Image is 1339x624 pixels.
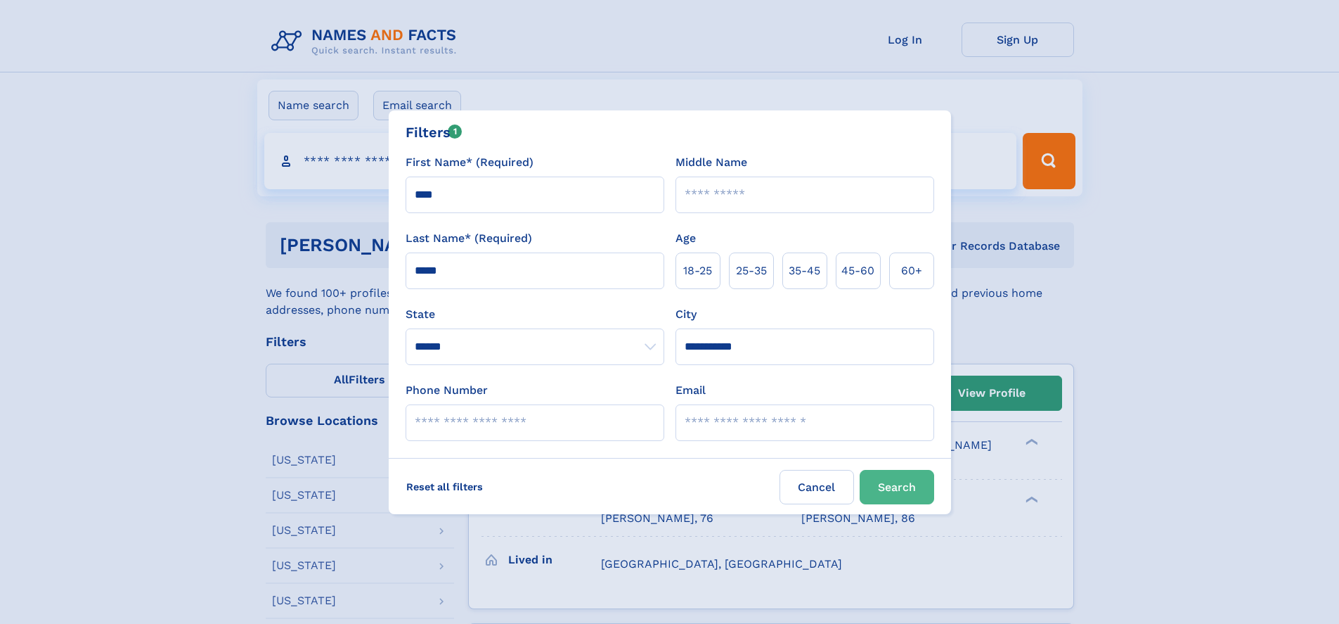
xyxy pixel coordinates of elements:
label: Reset all filters [397,470,492,504]
label: Middle Name [675,154,747,171]
label: State [406,306,664,323]
button: Search [860,470,934,504]
label: Age [675,230,696,247]
span: 25‑35 [736,262,767,279]
span: 35‑45 [789,262,820,279]
div: Filters [406,122,462,143]
label: Phone Number [406,382,488,399]
label: City [675,306,697,323]
label: Email [675,382,706,399]
span: 60+ [901,262,922,279]
span: 45‑60 [841,262,874,279]
label: First Name* (Required) [406,154,533,171]
span: 18‑25 [683,262,712,279]
label: Cancel [780,470,854,504]
label: Last Name* (Required) [406,230,532,247]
